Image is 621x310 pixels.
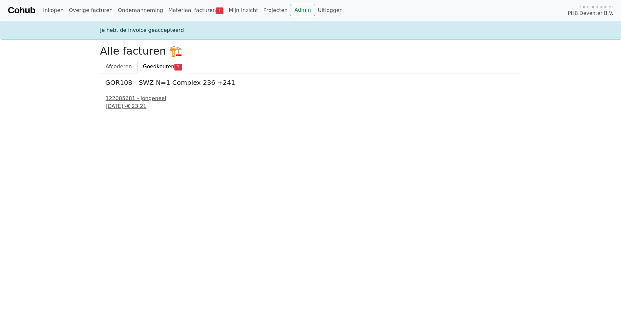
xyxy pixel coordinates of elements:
h5: GOR108 - SWZ N=1 Complex 236 +241 [105,79,516,86]
span: Goedkeuren [143,63,174,70]
a: Uitloggen [315,4,345,17]
a: Mijn inzicht [226,4,261,17]
span: 1 [216,7,223,14]
a: Admin [290,4,315,16]
a: Materiaal facturen1 [166,4,226,17]
a: Inkopen [40,4,66,17]
span: Ingelogd onder: [580,4,613,10]
h2: Alle facturen 🏗️ [100,45,521,57]
a: Cohub [8,3,35,18]
span: € 23,21 [127,103,146,109]
a: Overige facturen [66,4,115,17]
a: Goedkeuren1 [137,60,187,73]
a: Onderaanneming [115,4,166,17]
span: PHB Deventer B.V. [568,10,613,17]
a: Afcoderen [100,60,137,73]
div: 122085681 - Jongeneel [106,95,515,102]
div: [DATE] - [106,102,515,110]
a: Projecten [261,4,290,17]
span: Afcoderen [106,63,132,70]
a: 122085681 - Jongeneel[DATE] -€ 23,21 [106,95,515,110]
div: Je hebt de invoice geaccepteerd [96,26,525,34]
span: 1 [174,64,182,70]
